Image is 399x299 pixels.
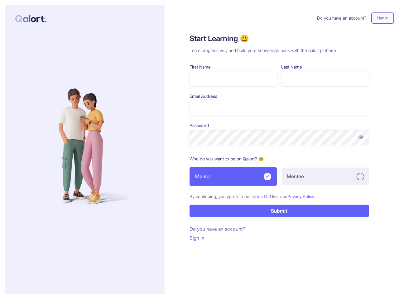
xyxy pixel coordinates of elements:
span: Do you have an account? [317,15,366,21]
p: First Name [190,64,277,70]
p: Submit [271,207,287,215]
button: Sign In [190,234,204,243]
p: By continuing, you agree to our , and [190,193,369,200]
p: Mentee [287,173,304,180]
p: Who do you want to be on Qalort? 😄 [190,155,369,163]
p: Last Name [281,64,369,70]
span: Do you have an account? [190,226,245,232]
p: Mentor [195,173,211,180]
a: Sign In [190,234,369,243]
p: Password [190,122,369,129]
p: Email Address [190,93,369,100]
span: Terms Of Use [251,194,278,199]
span: Privacy Policy [287,194,314,199]
button: Submit [190,205,369,217]
h3: Learn progressively and build your knowledge bank with the qalort platform. [190,47,369,54]
a: Sign In [366,12,399,24]
h1: Start Learning 😃 [190,34,369,44]
button: Sign In [371,12,394,24]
